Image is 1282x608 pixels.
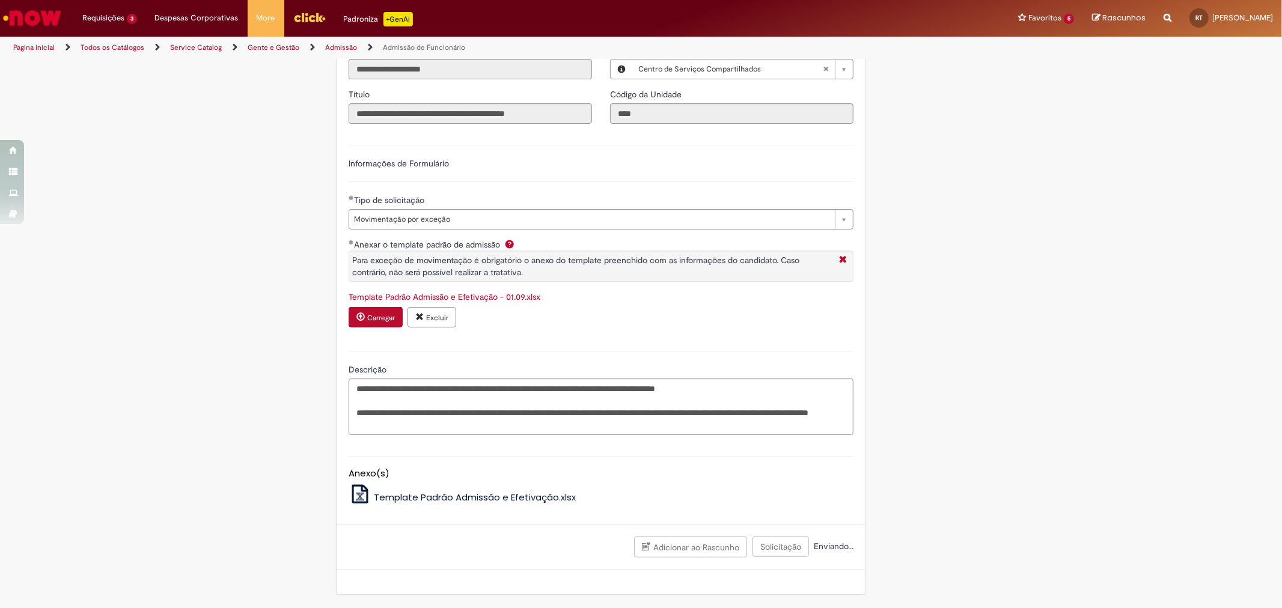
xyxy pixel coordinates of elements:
[349,103,592,124] input: Título
[349,307,403,327] button: Carregar anexo de Anexar o template padrão de admissão Required
[1,6,63,30] img: ServiceNow
[367,313,395,323] small: Carregar
[811,541,853,552] span: Enviando...
[383,43,465,52] a: Admissão de Funcionário
[9,37,846,59] ul: Trilhas de página
[13,43,55,52] a: Página inicial
[349,291,540,302] a: Download de Template Padrão Admissão e Efetivação - 01.09.xlsx
[354,195,427,205] span: Tipo de solicitação
[155,12,239,24] span: Despesas Corporativas
[127,14,137,24] span: 3
[610,89,684,100] span: Somente leitura - Código da Unidade
[325,43,357,52] a: Admissão
[349,89,372,100] span: Somente leitura - Título
[1092,13,1146,24] a: Rascunhos
[1064,14,1074,24] span: 5
[170,43,222,52] a: Service Catalog
[349,364,389,375] span: Descrição
[349,195,354,200] span: Obrigatório Preenchido
[817,59,835,79] abbr: Limpar campo Local
[349,59,592,79] input: Email
[293,8,326,26] img: click_logo_yellow_360x200.png
[426,313,448,323] small: Excluir
[1195,14,1203,22] span: RT
[1212,13,1273,23] span: [PERSON_NAME]
[383,12,413,26] p: +GenAi
[349,469,853,479] h5: Anexo(s)
[1028,12,1061,24] span: Favoritos
[354,210,829,229] span: Movimentação por exceção
[610,103,853,124] input: Código da Unidade
[638,59,823,79] span: Centro de Serviços Compartilhados
[248,43,299,52] a: Gente e Gestão
[1102,12,1146,23] span: Rascunhos
[407,307,456,327] button: Excluir anexo Template Padrão Admissão e Efetivação - 01.09.xlsx
[81,43,144,52] a: Todos os Catálogos
[344,12,413,26] div: Padroniza
[349,378,853,435] textarea: Descrição
[610,88,684,100] label: Somente leitura - Código da Unidade
[257,12,275,24] span: More
[352,255,799,278] span: Para exceção de movimentação é obrigatório o anexo do template preenchido com as informações do c...
[611,59,632,79] button: Local, Visualizar este registro Centro de Serviços Compartilhados
[836,254,850,267] i: Fechar More information Por question_anexar_template_padrao_de_admissao
[354,239,502,250] span: Anexar o template padrão de admissão
[349,88,372,100] label: Somente leitura - Título
[374,491,576,503] span: Template Padrão Admissão e Efetivação.xlsx
[349,491,576,503] a: Template Padrão Admissão e Efetivação.xlsx
[632,59,853,79] a: Centro de Serviços CompartilhadosLimpar campo Local
[82,12,124,24] span: Requisições
[502,239,517,249] span: Ajuda para Anexar o template padrão de admissão
[349,158,449,169] label: Informações de Formulário
[349,240,354,245] span: Obrigatório Preenchido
